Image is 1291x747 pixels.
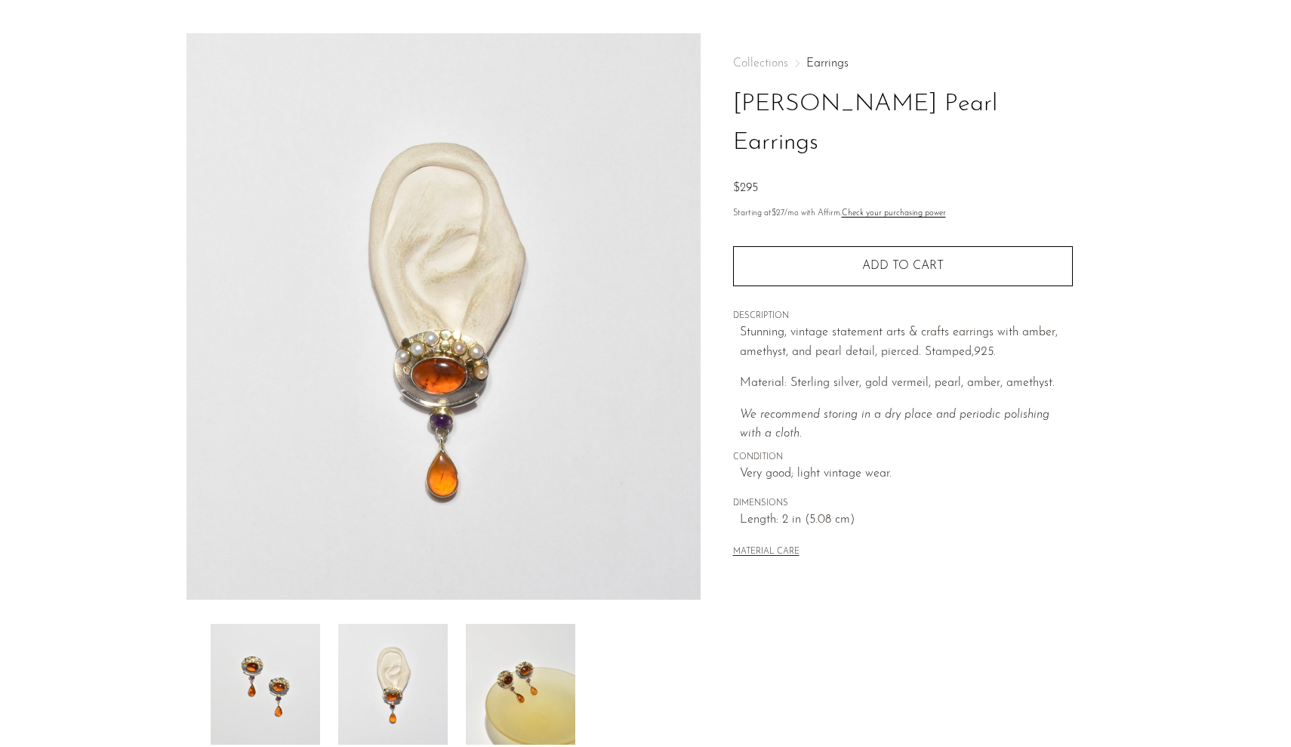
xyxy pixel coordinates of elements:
span: $295 [733,182,758,194]
img: Amber Amethyst Pearl Earrings [211,624,320,745]
span: CONDITION [733,451,1073,465]
p: Material: Sterling silver, gold vermeil, pearl, amber, amethyst. [740,374,1073,394]
p: Stunning, vintage statement arts & crafts earrings with amber, amethyst, and pearl detail, pierce... [740,323,1073,362]
span: Collections [733,57,788,69]
span: DIMENSIONS [733,497,1073,511]
em: 925. [974,346,996,358]
span: $27 [772,209,784,218]
button: MATERIAL CARE [733,547,800,558]
span: DESCRIPTION [733,310,1073,323]
img: Amber Amethyst Pearl Earrings [466,624,575,745]
img: Amber Amethyst Pearl Earrings [186,33,701,600]
em: We recommend storing in a dry place and periodic polishing with a cloth. [740,409,1049,440]
span: Very good; light vintage wear. [740,465,1073,484]
img: Amber Amethyst Pearl Earrings [338,624,448,745]
span: Add to cart [862,260,944,272]
h1: [PERSON_NAME] Pearl Earrings [733,85,1073,162]
a: Check your purchasing power - Learn more about Affirm Financing (opens in modal) [842,209,946,218]
button: Add to cart [733,246,1073,286]
span: Length: 2 in (5.08 cm) [740,511,1073,530]
a: Earrings [806,57,849,69]
nav: Breadcrumbs [733,57,1073,69]
p: Starting at /mo with Affirm. [733,207,1073,221]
